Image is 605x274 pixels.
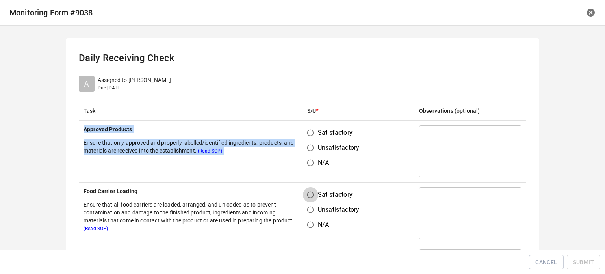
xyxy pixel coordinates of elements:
span: (Read SOP) [84,226,108,231]
p: Due [DATE] [98,84,171,91]
span: Unsatisfactory [318,205,359,214]
button: Cancel [529,255,563,270]
th: S/U [302,101,414,121]
div: A [79,76,95,92]
p: Ensure that only approved and properly labelled/identified ingredients, products, and materials a... [84,139,298,155]
p: Daily Receiving Check [79,51,526,65]
div: s/u [307,187,366,232]
span: Cancel [535,257,557,267]
th: Task [79,101,302,121]
span: Unsatisfactory [318,143,359,153]
span: Satisfactory [318,190,353,199]
b: Food Carrier Loading [84,188,137,194]
span: N/A [318,158,329,168]
b: Approved Products [84,126,132,132]
span: Satisfactory [318,128,353,138]
p: Ensure that all food carriers are loaded, arranged, and unloaded as to prevent contamination and ... [84,201,298,232]
span: N/A [318,220,329,229]
th: Observations (optional) [414,101,526,121]
p: Assigned to [PERSON_NAME] [98,76,171,84]
div: s/u [307,125,366,170]
span: (Read SOP) [198,148,223,154]
h6: Monitoring Form # 9038 [9,6,400,19]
